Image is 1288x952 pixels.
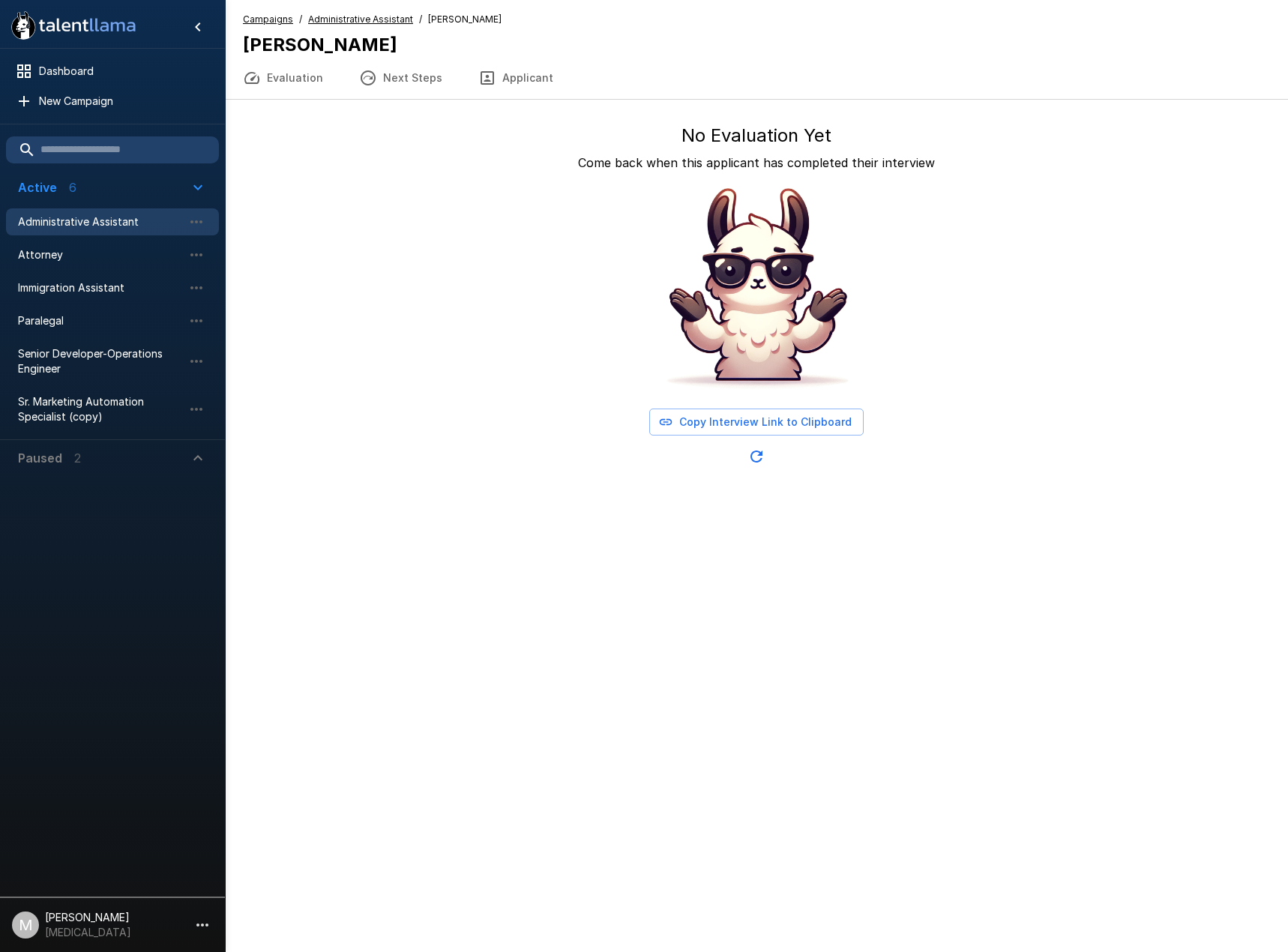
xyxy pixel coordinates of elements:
u: Campaigns [243,13,293,25]
h5: No Evaluation Yet [681,124,831,148]
button: Next Steps [341,57,460,99]
span: [PERSON_NAME] [428,12,502,27]
button: Applicant [460,57,571,99]
button: Updated Today - 9:37 AM [741,442,771,472]
button: Copy Interview Link to Clipboard [649,409,864,436]
u: Administrative Assistant [308,13,413,25]
button: Evaluation [225,57,341,99]
p: Come back when this applicant has completed their interview [578,154,935,172]
span: / [299,12,302,27]
img: Animated document [644,178,869,403]
b: [PERSON_NAME] [243,34,397,55]
span: / [419,12,422,27]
